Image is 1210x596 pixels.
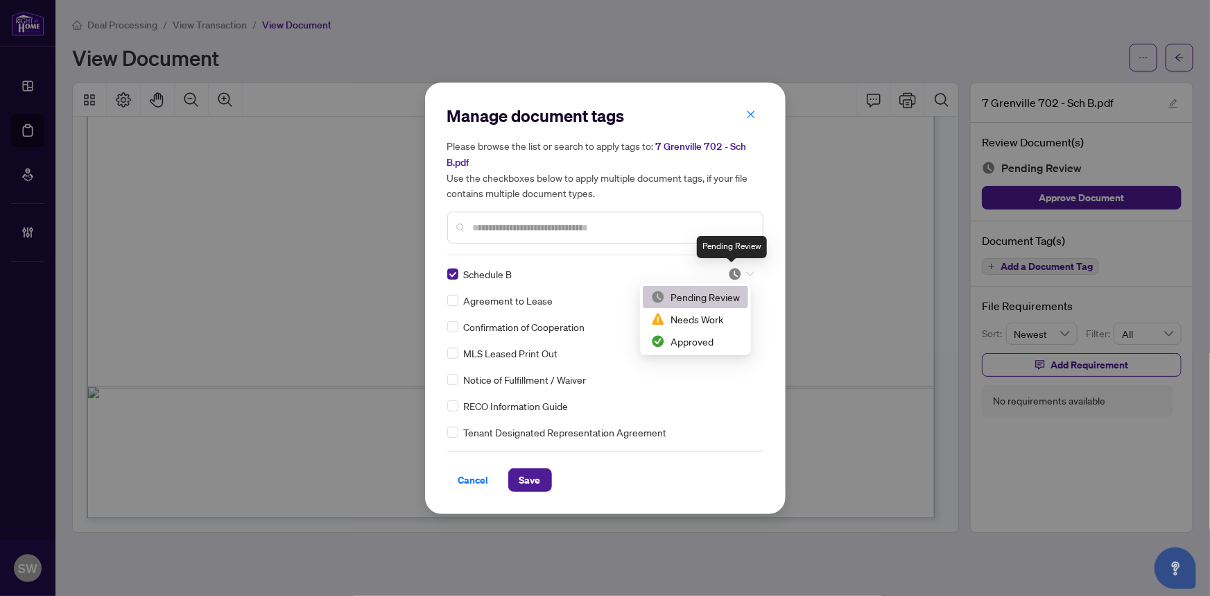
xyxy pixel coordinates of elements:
[464,293,553,308] span: Agreement to Lease
[651,334,740,349] div: Approved
[728,267,754,281] span: Pending Review
[447,138,763,201] h5: Please browse the list or search to apply tags to: Use the checkboxes below to apply multiple doc...
[464,372,587,387] span: Notice of Fulfillment / Waiver
[508,468,552,492] button: Save
[643,308,748,330] div: Needs Work
[464,319,585,334] span: Confirmation of Cooperation
[697,236,767,258] div: Pending Review
[651,312,740,327] div: Needs Work
[464,346,558,361] span: MLS Leased Print Out
[651,312,665,326] img: status
[447,468,500,492] button: Cancel
[464,266,512,282] span: Schedule B
[651,290,665,304] img: status
[464,398,569,414] span: RECO Information Guide
[728,267,742,281] img: status
[458,469,489,491] span: Cancel
[464,425,667,440] span: Tenant Designated Representation Agreement
[447,105,763,127] h2: Manage document tags
[447,140,747,169] span: 7 Grenville 702 - Sch B.pdf
[651,334,665,348] img: status
[519,469,541,491] span: Save
[643,330,748,352] div: Approved
[651,289,740,305] div: Pending Review
[746,110,756,119] span: close
[643,286,748,308] div: Pending Review
[1155,547,1196,589] button: Open asap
